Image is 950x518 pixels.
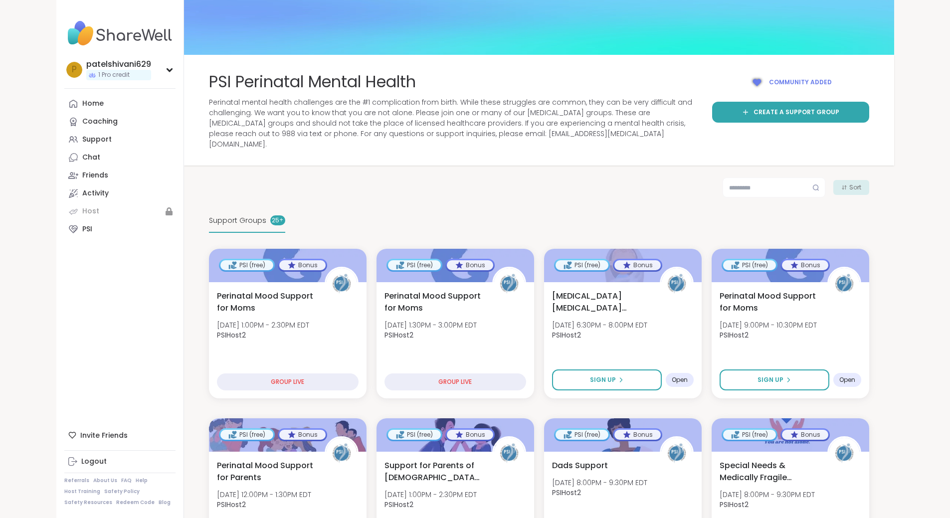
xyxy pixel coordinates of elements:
[494,438,525,469] img: PSIHost2
[556,260,608,270] div: PSI (free)
[217,500,246,510] b: PSIHost2
[758,375,783,384] span: Sign Up
[64,167,176,184] a: Friends
[64,220,176,238] a: PSI
[552,460,608,472] span: Dads Support
[209,215,266,226] span: Support Groups
[723,430,776,440] div: PSI (free)
[720,490,815,500] span: [DATE] 8:00PM - 9:30PM EDT
[829,438,860,469] img: PSIHost2
[614,430,661,440] div: Bonus
[754,108,839,117] span: Create a support group
[388,260,441,270] div: PSI (free)
[279,430,326,440] div: Bonus
[121,477,132,484] a: FAQ
[720,369,829,390] button: Sign Up
[447,260,493,270] div: Bonus
[388,430,441,440] div: PSI (free)
[384,373,526,390] div: GROUP LIVE
[782,260,828,270] div: Bonus
[384,500,413,510] b: PSIHost2
[64,477,89,484] a: Referrals
[552,369,662,390] button: Sign Up
[64,16,176,51] img: ShareWell Nav Logo
[64,131,176,149] a: Support
[93,477,117,484] a: About Us
[552,330,581,340] b: PSIHost2
[217,460,314,484] span: Perinatal Mood Support for Parents
[712,102,869,123] a: Create a support group
[217,320,309,330] span: [DATE] 1:00PM - 2:30PM EDT
[64,488,100,495] a: Host Training
[384,490,477,500] span: [DATE] 1:00PM - 2:30PM EDT
[661,438,692,469] img: PSIHost2
[384,290,481,314] span: Perinatal Mood Support for Moms
[82,153,100,163] div: Chat
[116,499,155,506] a: Redeem Code
[279,216,283,225] pre: +
[104,488,140,495] a: Safety Policy
[661,268,692,299] img: PSIHost2
[82,188,109,198] div: Activity
[82,171,108,180] div: Friends
[64,95,176,113] a: Home
[64,113,176,131] a: Coaching
[217,490,311,500] span: [DATE] 12:00PM - 1:30PM EDT
[384,330,413,340] b: PSIHost2
[326,268,357,299] img: PSIHost2
[552,320,647,330] span: [DATE] 6:30PM - 8:00PM EDT
[217,290,314,314] span: Perinatal Mood Support for Moms
[72,63,77,76] span: p
[782,430,828,440] div: Bonus
[720,330,749,340] b: PSIHost2
[136,477,148,484] a: Help
[220,260,273,270] div: PSI (free)
[614,260,661,270] div: Bonus
[217,330,246,340] b: PSIHost2
[64,149,176,167] a: Chat
[384,320,477,330] span: [DATE] 1:30PM - 3:00PM EDT
[64,453,176,471] a: Logout
[552,488,581,498] b: PSIHost2
[849,183,861,192] span: Sort
[769,78,832,87] span: Community added
[159,499,171,506] a: Blog
[552,478,647,488] span: [DATE] 8:00PM - 9:30PM EDT
[384,460,481,484] span: Support for Parents of [DEMOGRAPHIC_DATA] Children
[217,373,359,390] div: GROUP LIVE
[279,260,326,270] div: Bonus
[209,71,416,93] span: PSI Perinatal Mental Health
[98,71,130,79] span: 1 Pro credit
[829,268,860,299] img: PSIHost2
[82,117,118,127] div: Coaching
[494,268,525,299] img: PSIHost2
[81,457,107,467] div: Logout
[82,135,112,145] div: Support
[447,430,493,440] div: Bonus
[590,375,616,384] span: Sign Up
[82,206,99,216] div: Host
[64,184,176,202] a: Activity
[552,290,649,314] span: [MEDICAL_DATA] [MEDICAL_DATA] Parents
[64,202,176,220] a: Host
[326,438,357,469] img: PSIHost2
[82,99,104,109] div: Home
[86,59,151,70] div: patelshivani629
[209,97,700,150] span: Perinatal mental health challenges are the #1 complication from birth. While these struggles are ...
[720,500,749,510] b: PSIHost2
[64,426,176,444] div: Invite Friends
[720,460,816,484] span: Special Needs & Medically Fragile Parenting
[720,290,816,314] span: Perinatal Mood Support for Moms
[220,430,273,440] div: PSI (free)
[64,499,112,506] a: Safety Resources
[839,376,855,384] span: Open
[720,320,817,330] span: [DATE] 9:00PM - 10:30PM EDT
[270,215,285,225] div: 25
[723,260,776,270] div: PSI (free)
[82,224,92,234] div: PSI
[556,430,608,440] div: PSI (free)
[712,71,869,94] button: Community added
[672,376,688,384] span: Open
